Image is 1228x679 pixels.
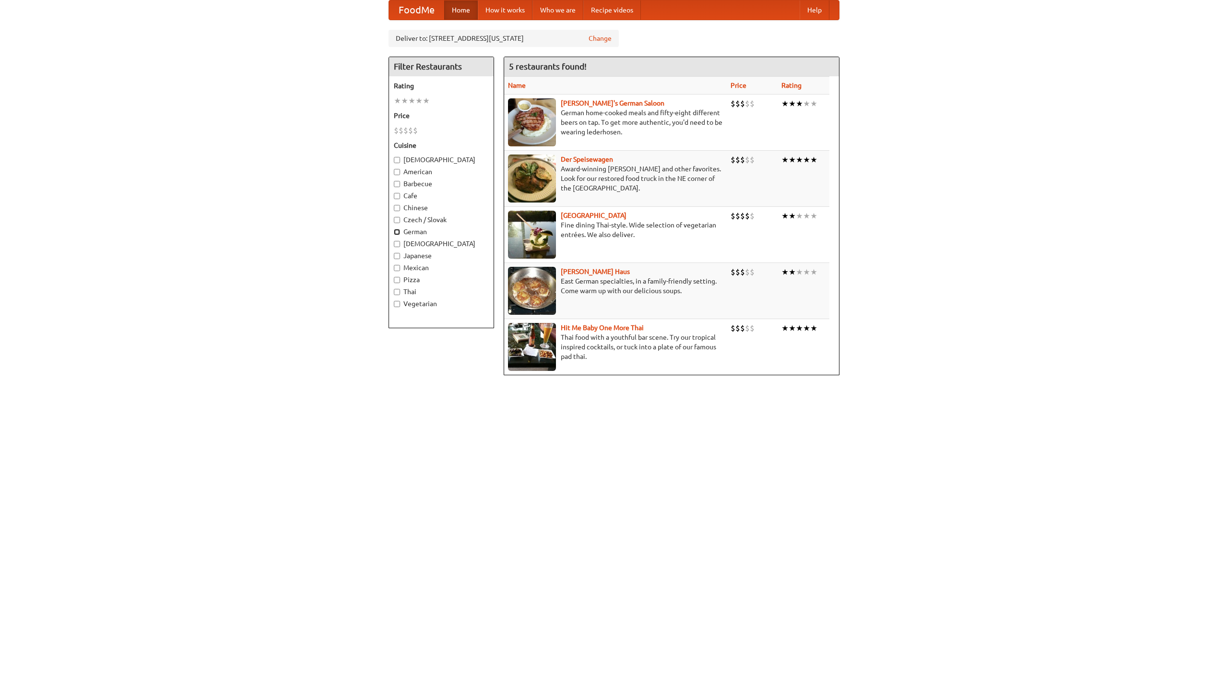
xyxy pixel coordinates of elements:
input: American [394,169,400,175]
li: $ [740,323,745,334]
li: $ [750,211,755,221]
a: [GEOGRAPHIC_DATA] [561,212,626,219]
li: ★ [803,211,810,221]
h5: Cuisine [394,141,489,150]
li: $ [731,323,735,334]
li: $ [750,155,755,165]
input: Thai [394,289,400,295]
li: ★ [803,323,810,334]
input: [DEMOGRAPHIC_DATA] [394,157,400,163]
li: ★ [789,323,796,334]
li: ★ [796,155,803,165]
li: $ [735,155,740,165]
label: German [394,227,489,237]
li: ★ [423,95,430,106]
li: $ [394,125,399,136]
p: East German specialties, in a family-friendly setting. Come warm up with our delicious soups. [508,276,723,296]
input: Czech / Slovak [394,217,400,223]
b: Der Speisewagen [561,155,613,163]
label: Barbecue [394,179,489,189]
a: Help [800,0,829,20]
li: $ [735,98,740,109]
input: Japanese [394,253,400,259]
li: ★ [415,95,423,106]
input: German [394,229,400,235]
label: Japanese [394,251,489,261]
li: $ [408,125,413,136]
input: Pizza [394,277,400,283]
a: Who we are [532,0,583,20]
li: $ [731,155,735,165]
li: $ [745,267,750,277]
a: Change [589,34,612,43]
a: FoodMe [389,0,444,20]
input: Vegetarian [394,301,400,307]
p: Thai food with a youthful bar scene. Try our tropical inspired cocktails, or tuck into a plate of... [508,333,723,361]
li: ★ [394,95,401,106]
li: $ [731,267,735,277]
label: Cafe [394,191,489,201]
li: $ [745,155,750,165]
li: ★ [789,155,796,165]
input: Chinese [394,205,400,211]
li: $ [750,267,755,277]
li: ★ [810,98,817,109]
b: Hit Me Baby One More Thai [561,324,644,332]
li: ★ [789,267,796,277]
li: ★ [781,267,789,277]
li: ★ [781,211,789,221]
a: Recipe videos [583,0,641,20]
label: Thai [394,287,489,297]
li: ★ [789,211,796,221]
a: How it works [478,0,532,20]
li: $ [731,211,735,221]
img: speisewagen.jpg [508,155,556,203]
label: Vegetarian [394,299,489,309]
li: $ [750,98,755,109]
li: $ [745,211,750,221]
h4: Filter Restaurants [389,57,494,76]
li: $ [735,211,740,221]
label: American [394,167,489,177]
input: Mexican [394,265,400,271]
li: ★ [796,267,803,277]
p: Award-winning [PERSON_NAME] and other favorites. Look for our restored food truck in the NE corne... [508,164,723,193]
li: $ [413,125,418,136]
label: [DEMOGRAPHIC_DATA] [394,155,489,165]
li: $ [403,125,408,136]
a: Rating [781,82,802,89]
a: [PERSON_NAME]'s German Saloon [561,99,664,107]
li: ★ [781,155,789,165]
h5: Rating [394,81,489,91]
li: $ [731,98,735,109]
li: ★ [781,98,789,109]
li: $ [740,267,745,277]
p: German home-cooked meals and fifty-eight different beers on tap. To get more authentic, you'd nee... [508,108,723,137]
li: $ [740,98,745,109]
a: Price [731,82,746,89]
label: Mexican [394,263,489,273]
li: $ [740,211,745,221]
label: [DEMOGRAPHIC_DATA] [394,239,489,249]
img: satay.jpg [508,211,556,259]
li: ★ [796,98,803,109]
label: Czech / Slovak [394,215,489,225]
li: ★ [401,95,408,106]
h5: Price [394,111,489,120]
input: [DEMOGRAPHIC_DATA] [394,241,400,247]
a: [PERSON_NAME] Haus [561,268,630,275]
label: Chinese [394,203,489,213]
label: Pizza [394,275,489,285]
li: ★ [408,95,415,106]
input: Barbecue [394,181,400,187]
li: ★ [781,323,789,334]
li: ★ [803,98,810,109]
a: Home [444,0,478,20]
li: ★ [789,98,796,109]
li: ★ [796,323,803,334]
li: $ [740,155,745,165]
li: ★ [810,211,817,221]
li: $ [750,323,755,334]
